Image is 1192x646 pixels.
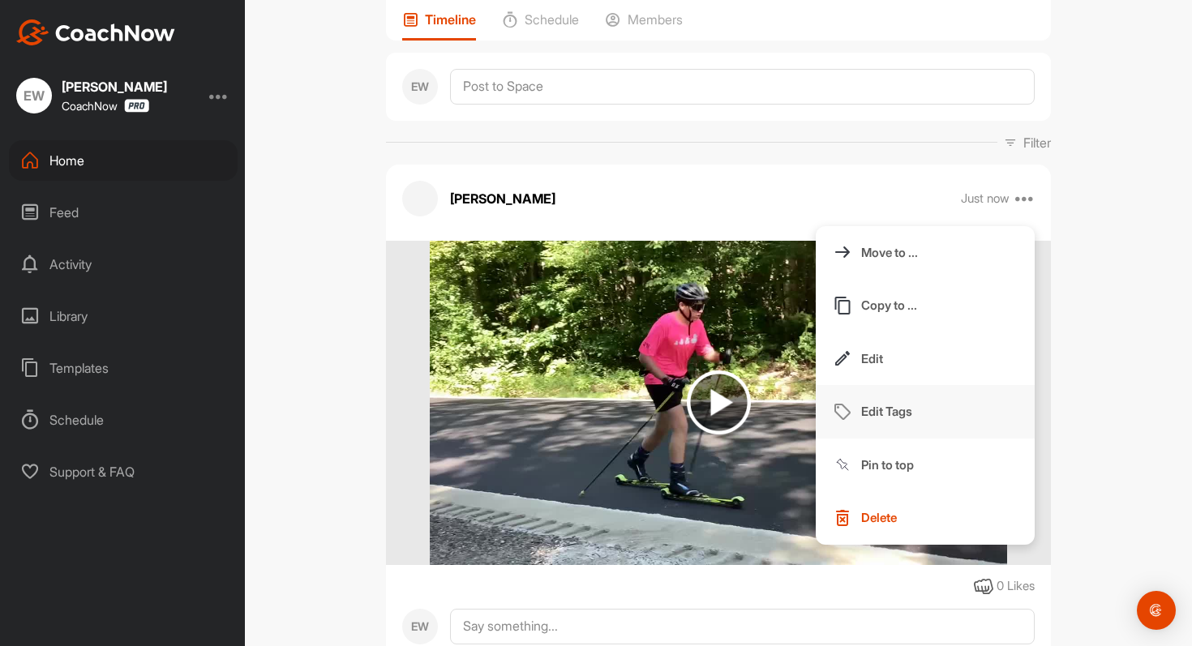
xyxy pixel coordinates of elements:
img: CoachNow [16,19,175,45]
button: Edit [816,332,1035,386]
div: [PERSON_NAME] [62,80,167,93]
img: CoachNow Pro [124,99,149,113]
p: Edit [861,350,883,367]
div: Activity [9,244,238,284]
div: 0 Likes [997,577,1035,596]
p: Schedule [525,11,579,28]
img: Edit Tags [833,402,852,421]
div: Support & FAQ [9,451,238,492]
p: Copy to ... [861,297,917,314]
p: Delete [861,509,897,526]
img: Edit [833,349,852,368]
button: Move to ... [816,226,1035,280]
div: Feed [9,192,238,233]
div: Open Intercom Messenger [1137,591,1176,630]
div: EW [402,609,438,644]
button: Delete [816,491,1035,545]
div: CoachNow [62,99,149,113]
div: Library [9,296,238,336]
div: Schedule [9,400,238,440]
button: Edit Tags [816,385,1035,439]
img: Delete [833,508,852,528]
p: [PERSON_NAME] [450,189,555,208]
div: EW [402,69,438,105]
p: Edit Tags [861,403,912,420]
p: Move to ... [861,244,918,261]
div: EW [16,78,52,113]
img: Move to ... [833,242,852,262]
img: Copy to ... [833,296,852,315]
p: Pin to top [861,456,914,473]
p: Timeline [425,11,476,28]
p: Filter [1023,133,1051,152]
button: Pin to top [816,439,1035,492]
div: Templates [9,348,238,388]
img: play [687,370,751,434]
img: Pin to top [833,455,852,474]
div: Home [9,140,238,181]
p: Just now [961,190,1010,207]
button: Copy to ... [816,279,1035,332]
p: Members [628,11,683,28]
img: media [430,241,1006,565]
